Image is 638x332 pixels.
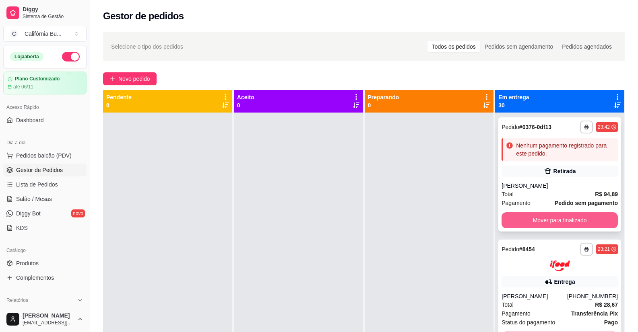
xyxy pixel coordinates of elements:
[3,72,87,94] a: Plano Customizadoaté 06/11
[25,30,62,38] div: Califórnia Bu ...
[598,246,610,252] div: 23:21
[118,74,150,83] span: Novo pedido
[502,124,519,130] span: Pedido
[16,180,58,189] span: Lista de Pedidos
[595,301,618,308] strong: R$ 28,67
[237,93,254,101] p: Aceito
[15,76,60,82] article: Plano Customizado
[557,41,616,52] div: Pedidos agendados
[502,182,618,190] div: [PERSON_NAME]
[3,271,87,284] a: Complementos
[550,260,570,271] img: ifood
[6,297,28,303] span: Relatórios
[106,93,132,101] p: Pendente
[567,292,618,300] div: [PHONE_NUMBER]
[3,207,87,220] a: Diggy Botnovo
[368,101,399,109] p: 0
[3,178,87,191] a: Lista de Pedidos
[62,52,80,61] button: Alterar Status
[3,257,87,270] a: Produtos
[3,193,87,205] a: Salão / Mesas
[3,136,87,149] div: Dia a dia
[502,199,531,207] span: Pagamento
[3,244,87,257] div: Catálogo
[10,30,18,38] span: C
[553,167,576,175] div: Retirada
[502,212,618,228] button: Mover para finalizado
[103,72,157,85] button: Novo pedido
[237,101,254,109] p: 0
[571,310,618,317] strong: Transferência Pix
[3,221,87,234] a: KDS
[16,116,44,124] span: Dashboard
[16,259,39,267] span: Produtos
[554,278,575,286] div: Entrega
[23,320,74,326] span: [EMAIL_ADDRESS][DOMAIN_NAME]
[16,224,28,232] span: KDS
[555,200,618,206] strong: Pedido sem pagamento
[111,42,183,51] span: Selecione o tipo dos pedidos
[498,101,529,109] p: 30
[502,300,514,309] span: Total
[16,152,72,160] span: Pedidos balcão (PDV)
[3,114,87,127] a: Dashboard
[502,246,519,252] span: Pedido
[502,292,567,300] div: [PERSON_NAME]
[3,164,87,176] a: Gestor de Pedidos
[598,124,610,130] div: 23:42
[3,309,87,329] button: [PERSON_NAME][EMAIL_ADDRESS][DOMAIN_NAME]
[519,124,551,130] strong: # 0376-0df13
[16,166,63,174] span: Gestor de Pedidos
[427,41,480,52] div: Todos os pedidos
[3,101,87,114] div: Acesso Rápido
[16,209,41,217] span: Diggy Bot
[3,149,87,162] button: Pedidos balcão (PDV)
[16,195,52,203] span: Salão / Mesas
[595,191,618,197] strong: R$ 94,89
[368,93,399,101] p: Preparando
[106,101,132,109] p: 0
[23,13,83,20] span: Sistema de Gestão
[498,93,529,101] p: Em entrega
[516,141,615,158] div: Nenhum pagamento registrado para este pedido.
[502,318,555,327] span: Status do pagamento
[480,41,557,52] div: Pedidos sem agendamento
[502,309,531,318] span: Pagamento
[502,190,514,199] span: Total
[519,246,535,252] strong: # 8454
[10,52,43,61] div: Loja aberta
[3,3,87,23] a: DiggySistema de Gestão
[3,26,87,42] button: Select a team
[103,10,184,23] h2: Gestor de pedidos
[23,312,74,320] span: [PERSON_NAME]
[23,6,83,13] span: Diggy
[109,76,115,82] span: plus
[13,84,33,90] article: até 06/11
[16,274,54,282] span: Complementos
